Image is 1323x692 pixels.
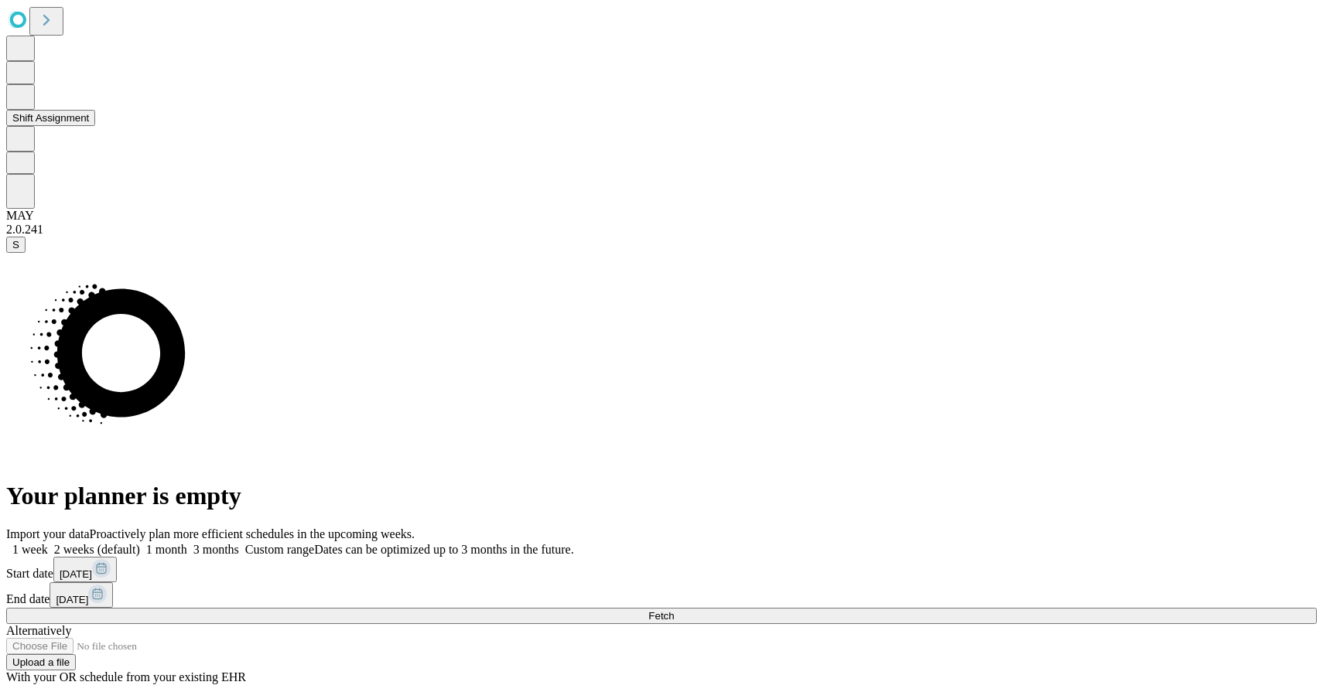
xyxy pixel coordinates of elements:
span: [DATE] [60,568,92,580]
button: [DATE] [53,557,117,582]
div: Start date [6,557,1317,582]
span: [DATE] [56,594,88,605]
button: Fetch [6,608,1317,624]
button: [DATE] [50,582,113,608]
span: S [12,239,19,251]
span: 1 week [12,543,48,556]
span: Fetch [648,610,674,622]
button: Shift Assignment [6,110,95,126]
h1: Your planner is empty [6,482,1317,510]
span: 3 months [193,543,239,556]
div: MAY [6,209,1317,223]
span: Proactively plan more efficient schedules in the upcoming weeks. [90,527,415,540]
div: End date [6,582,1317,608]
span: With your OR schedule from your existing EHR [6,670,246,683]
span: Import your data [6,527,90,540]
span: 1 month [146,543,187,556]
span: Alternatively [6,624,71,637]
span: 2 weeks (default) [54,543,140,556]
div: 2.0.241 [6,223,1317,237]
span: Dates can be optimized up to 3 months in the future. [314,543,573,556]
button: S [6,237,26,253]
span: Custom range [245,543,314,556]
button: Upload a file [6,654,76,670]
